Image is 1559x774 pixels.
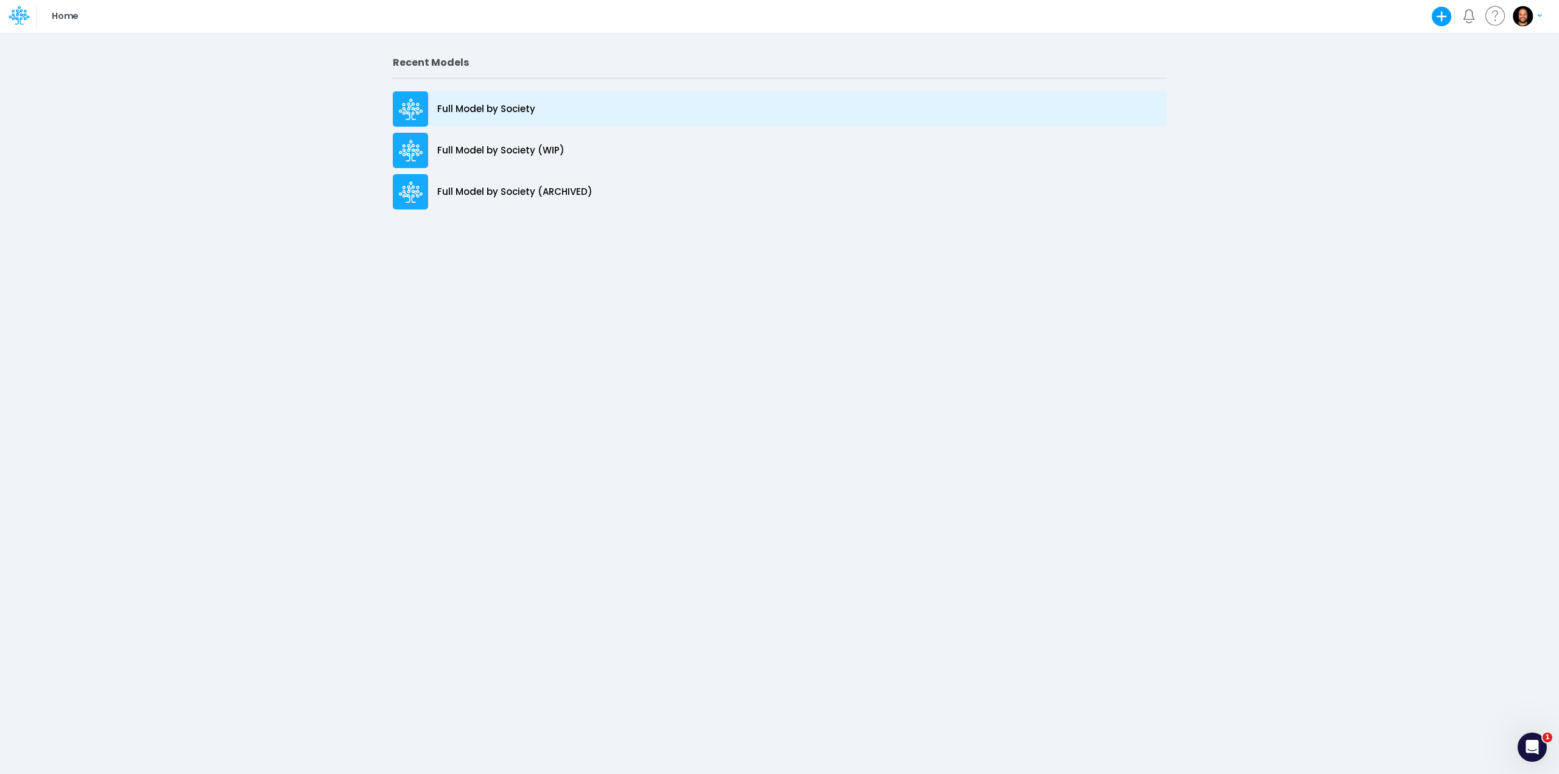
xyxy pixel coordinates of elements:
[437,185,593,199] p: Full Model by Society (ARCHIVED)
[393,130,1167,171] a: Full Model by Society (WIP)
[393,171,1167,213] a: Full Model by Society (ARCHIVED)
[437,144,565,158] p: Full Model by Society (WIP)
[393,88,1167,130] a: Full Model by Society
[1518,733,1547,762] iframe: Intercom live chat
[393,57,1167,68] h2: Recent Models
[52,10,78,23] p: Home
[1543,733,1552,742] span: 1
[1462,9,1476,23] a: Notifications
[437,102,535,116] p: Full Model by Society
